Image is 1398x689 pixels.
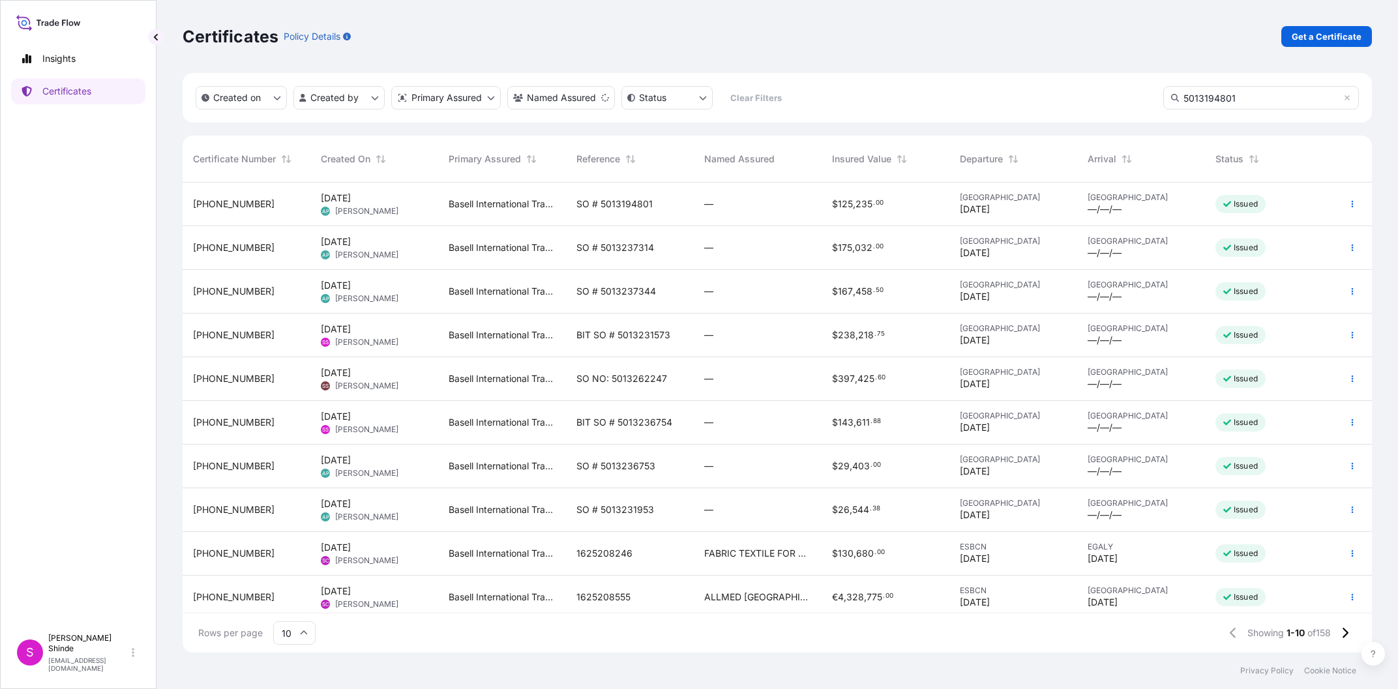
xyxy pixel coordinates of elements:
[960,290,990,303] span: [DATE]
[960,192,1067,203] span: [GEOGRAPHIC_DATA]
[960,542,1067,552] span: ESBCN
[704,416,713,429] span: —
[576,153,620,166] span: Reference
[1088,421,1122,434] span: —/—/—
[196,86,287,110] button: createdOn Filter options
[873,288,875,293] span: .
[1246,151,1262,167] button: Sort
[1292,30,1361,43] p: Get a Certificate
[193,591,275,604] span: [PHONE_NUMBER]
[1088,192,1195,203] span: [GEOGRAPHIC_DATA]
[864,593,867,602] span: ,
[11,78,145,104] a: Certificates
[1088,508,1122,521] span: —/—/—
[1281,26,1372,47] a: Get a Certificate
[854,418,856,427] span: ,
[1088,585,1195,596] span: [GEOGRAPHIC_DATA]
[1088,203,1122,216] span: —/—/—
[704,460,713,473] span: —
[853,287,855,296] span: ,
[832,199,838,209] span: $
[193,241,275,254] span: [PHONE_NUMBER]
[321,454,351,467] span: [DATE]
[335,512,398,522] span: [PERSON_NAME]
[335,250,398,260] span: [PERSON_NAME]
[877,550,885,555] span: 00
[1088,498,1195,508] span: [GEOGRAPHIC_DATA]
[1088,153,1116,166] span: Arrival
[321,279,351,292] span: [DATE]
[867,593,882,602] span: 775
[193,503,275,516] span: [PHONE_NUMBER]
[1088,411,1195,421] span: [GEOGRAPHIC_DATA]
[877,332,885,336] span: 75
[832,418,838,427] span: $
[321,192,351,205] span: [DATE]
[449,329,556,342] span: Basell International Trading FZE
[850,505,852,514] span: ,
[1234,199,1258,209] p: Issued
[853,199,855,209] span: ,
[335,337,398,347] span: [PERSON_NAME]
[1234,548,1258,559] p: Issued
[322,554,329,567] span: SC
[1088,596,1118,609] span: [DATE]
[852,462,870,471] span: 403
[321,235,351,248] span: [DATE]
[858,330,874,340] span: 218
[1163,86,1359,110] input: Search Certificate or Reference...
[885,594,893,598] span: 00
[48,656,129,672] p: [EMAIL_ADDRESS][DOMAIN_NAME]
[322,379,329,392] span: SS
[1088,323,1195,334] span: [GEOGRAPHIC_DATA]
[960,411,1067,421] span: [GEOGRAPHIC_DATA]
[1234,374,1258,384] p: Issued
[1307,626,1331,639] span: of 158
[284,30,340,43] p: Policy Details
[854,549,856,558] span: ,
[838,505,850,514] span: 26
[193,547,275,560] span: [PHONE_NUMBER]
[193,285,275,298] span: [PHONE_NUMBER]
[1088,465,1122,478] span: —/—/—
[322,467,329,480] span: AP
[1234,286,1258,297] p: Issued
[875,375,877,380] span: .
[576,198,653,211] span: SO # 5013194801
[193,329,275,342] span: [PHONE_NUMBER]
[960,508,990,521] span: [DATE]
[1088,280,1195,290] span: [GEOGRAPHIC_DATA]
[832,374,838,383] span: $
[321,541,351,554] span: [DATE]
[1088,454,1195,465] span: [GEOGRAPHIC_DATA]
[576,241,654,254] span: SO # 5013237314
[193,416,275,429] span: [PHONE_NUMBER]
[1286,626,1305,639] span: 1-10
[322,248,329,261] span: AP
[213,91,261,104] p: Created on
[335,599,398,609] span: [PERSON_NAME]
[873,201,875,205] span: .
[872,506,880,511] span: 38
[193,460,275,473] span: [PHONE_NUMBER]
[1005,151,1021,167] button: Sort
[411,91,482,104] p: Primary Assured
[878,375,885,380] span: 60
[704,198,713,211] span: —
[960,498,1067,508] span: [GEOGRAPHIC_DATA]
[576,372,667,385] span: SO NO: 5013262247
[960,465,990,478] span: [DATE]
[335,206,398,216] span: [PERSON_NAME]
[335,381,398,391] span: [PERSON_NAME]
[838,462,850,471] span: 29
[704,547,811,560] span: FABRIC TEXTILE FOR PRINTING AND HYGIENE PRODUCTS
[1247,626,1284,639] span: Showing
[524,151,539,167] button: Sort
[856,549,874,558] span: 680
[876,244,884,249] span: 00
[193,198,275,211] span: [PHONE_NUMBER]
[832,243,838,252] span: $
[844,593,846,602] span: ,
[449,416,556,429] span: Basell International Trading FZE
[1234,330,1258,340] p: Issued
